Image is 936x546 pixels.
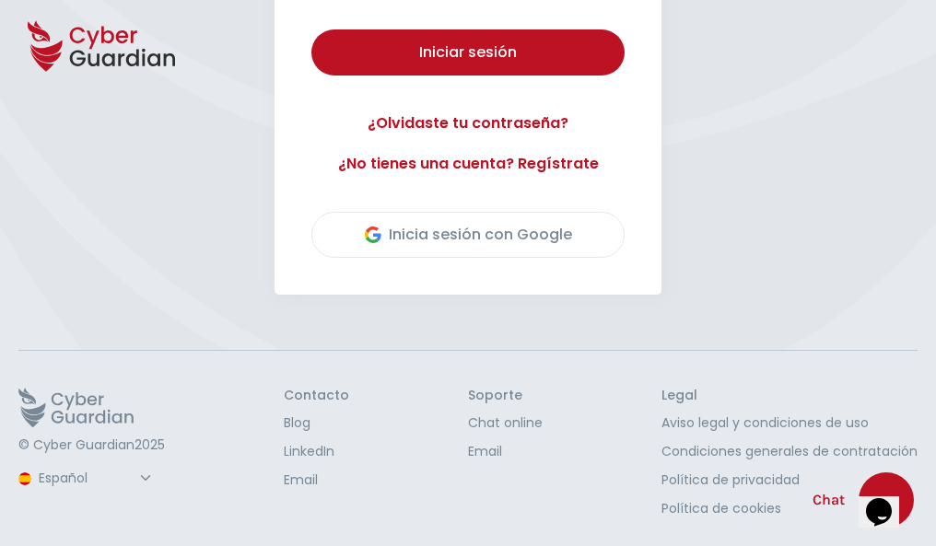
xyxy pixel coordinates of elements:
[661,470,918,490] a: Política de privacidad
[468,442,543,461] a: Email
[813,489,845,511] span: Chat
[468,388,543,404] h3: Soporte
[18,472,31,485] img: region-logo
[18,437,165,454] p: © Cyber Guardian 2025
[284,388,349,404] h3: Contacto
[661,413,918,433] a: Aviso legal y condiciones de uso
[284,470,349,490] a: Email
[661,388,918,404] h3: Legal
[365,224,572,246] div: Inicia sesión con Google
[311,112,625,134] a: ¿Olvidaste tu contraseña?
[284,442,349,461] a: LinkedIn
[661,442,918,461] a: Condiciones generales de contratación
[311,153,625,175] a: ¿No tienes una cuenta? Regístrate
[661,499,918,518] a: Política de cookies
[468,413,543,433] a: Chat online
[859,472,918,528] iframe: chat widget
[284,413,349,433] a: Blog
[311,212,625,258] button: Inicia sesión con Google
